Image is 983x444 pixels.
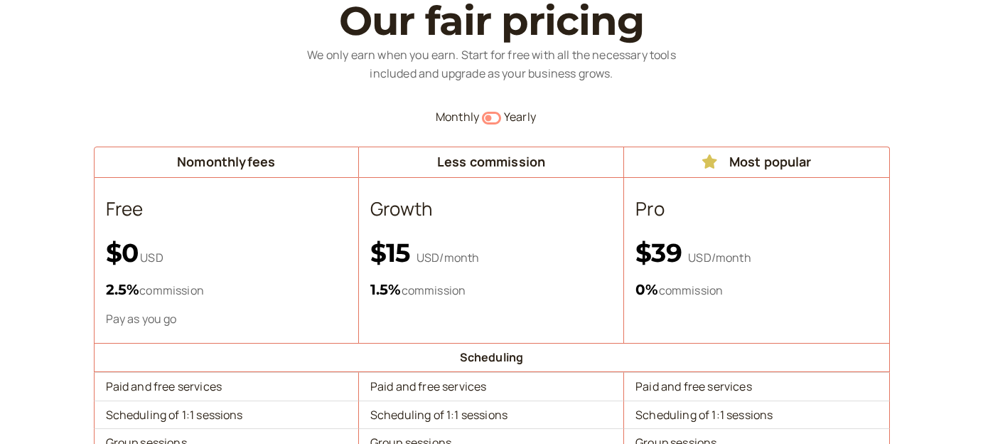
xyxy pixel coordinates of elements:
p: commission [370,278,612,301]
p: USD/month [370,238,612,268]
td: No monthly fees [94,147,359,178]
td: Paid and free services [624,372,889,401]
span: 1.5 % [370,281,402,298]
h2: Growth [370,195,612,223]
iframe: Chat Widget [912,376,983,444]
td: Paid and free services [359,372,624,401]
p: commission [635,278,877,301]
span: $ 39 [635,237,688,268]
td: Scheduling of 1:1 sessions [624,401,889,429]
span: $0 [106,237,139,268]
td: Scheduling [94,343,890,372]
p: USD/month [635,238,877,268]
td: Paid and free services [94,372,359,401]
div: Yearly [504,108,890,127]
h2: Pro [635,195,877,223]
span: 0 % [635,281,658,298]
span: 2.5 % [106,281,140,298]
div: Less commission [365,153,618,171]
td: Scheduling of 1:1 sessions [94,401,359,429]
h2: Free [106,195,347,223]
p: USD [106,238,347,268]
p: Pay as you go [106,311,347,327]
p: We only earn when you earn. Start for free with all the necessary tools included and upgrade as y... [286,46,698,83]
div: Most popular [630,153,883,171]
p: commission [106,278,347,301]
td: Scheduling of 1:1 sessions [359,401,624,429]
div: Monthly [94,108,480,127]
span: $ 15 [370,237,417,268]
